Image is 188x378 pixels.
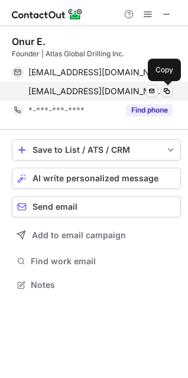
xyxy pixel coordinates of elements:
span: [EMAIL_ADDRESS][DOMAIN_NAME] [28,67,164,78]
div: Founder | Atlas Global Drilling Inc. [12,49,181,59]
span: AI write personalized message [33,174,158,183]
span: Find work email [31,256,176,267]
span: [EMAIL_ADDRESS][DOMAIN_NAME] [28,86,164,97]
span: Add to email campaign [32,230,126,240]
span: Send email [33,202,77,212]
button: Find work email [12,253,181,270]
div: Onur E. [12,36,46,47]
button: Send email [12,196,181,217]
div: Save to List / ATS / CRM [33,145,160,155]
button: Add to email campaign [12,225,181,246]
span: Notes [31,280,176,290]
button: Notes [12,277,181,293]
button: Reveal Button [126,104,173,116]
button: AI write personalized message [12,168,181,189]
img: ContactOut v5.3.10 [12,7,83,21]
button: save-profile-one-click [12,139,181,161]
